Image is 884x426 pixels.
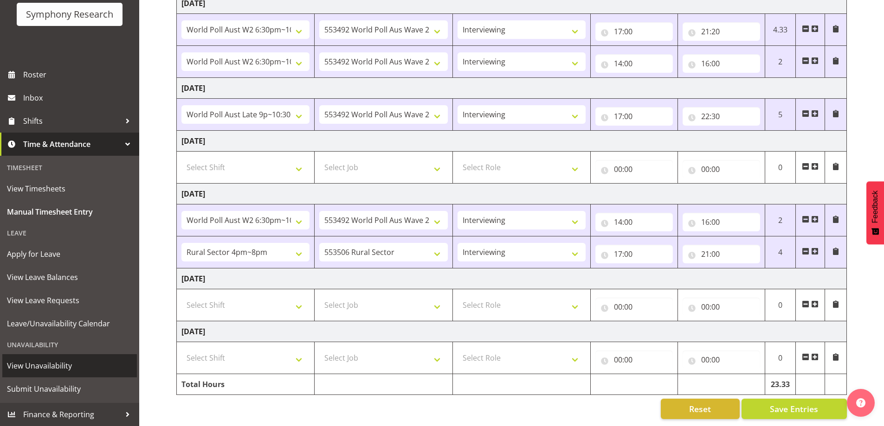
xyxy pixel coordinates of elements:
td: 23.33 [765,374,796,395]
span: Apply for Leave [7,247,132,261]
div: Timesheet [2,158,137,177]
img: help-xxl-2.png [856,398,865,407]
span: View Leave Requests [7,293,132,307]
input: Click to select... [683,22,760,41]
span: Feedback [871,191,879,223]
span: Shifts [23,114,121,128]
span: Finance & Reporting [23,407,121,421]
span: Reset [689,403,711,415]
a: Manual Timesheet Entry [2,200,137,223]
input: Click to select... [595,107,673,126]
td: [DATE] [177,78,847,99]
button: Save Entries [742,399,847,419]
span: Manual Timesheet Entry [7,205,132,219]
input: Click to select... [595,298,673,316]
input: Click to select... [683,160,760,178]
input: Click to select... [595,213,673,231]
a: Leave/Unavailability Calendar [2,312,137,335]
input: Click to select... [683,213,760,231]
span: View Unavailability [7,359,132,373]
div: Symphony Research [26,7,113,21]
a: View Leave Requests [2,289,137,312]
input: Click to select... [683,350,760,369]
td: [DATE] [177,184,847,204]
a: Apply for Leave [2,242,137,266]
td: 2 [765,46,796,78]
a: View Unavailability [2,354,137,377]
button: Feedback - Show survey [866,181,884,244]
input: Click to select... [595,54,673,73]
td: 0 [765,289,796,321]
input: Click to select... [683,107,760,126]
span: Submit Unavailability [7,382,132,396]
a: View Timesheets [2,177,137,200]
span: View Leave Balances [7,270,132,284]
span: View Timesheets [7,182,132,196]
td: [DATE] [177,321,847,342]
input: Click to select... [683,245,760,263]
td: 4.33 [765,14,796,46]
span: Inbox [23,91,135,105]
td: Total Hours [177,374,315,395]
span: Time & Attendance [23,137,121,151]
div: Unavailability [2,335,137,354]
input: Click to select... [595,22,673,41]
td: 0 [765,342,796,374]
td: 4 [765,236,796,268]
input: Click to select... [595,160,673,178]
a: Submit Unavailability [2,377,137,401]
a: View Leave Balances [2,266,137,289]
div: Leave [2,223,137,242]
input: Click to select... [595,350,673,369]
td: 2 [765,204,796,236]
input: Click to select... [683,54,760,73]
td: [DATE] [177,131,847,152]
span: Leave/Unavailability Calendar [7,317,132,331]
td: [DATE] [177,268,847,289]
td: 0 [765,152,796,184]
input: Click to select... [595,245,673,263]
span: Save Entries [770,403,818,415]
button: Reset [661,399,740,419]
input: Click to select... [683,298,760,316]
td: 5 [765,99,796,131]
span: Roster [23,68,135,82]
